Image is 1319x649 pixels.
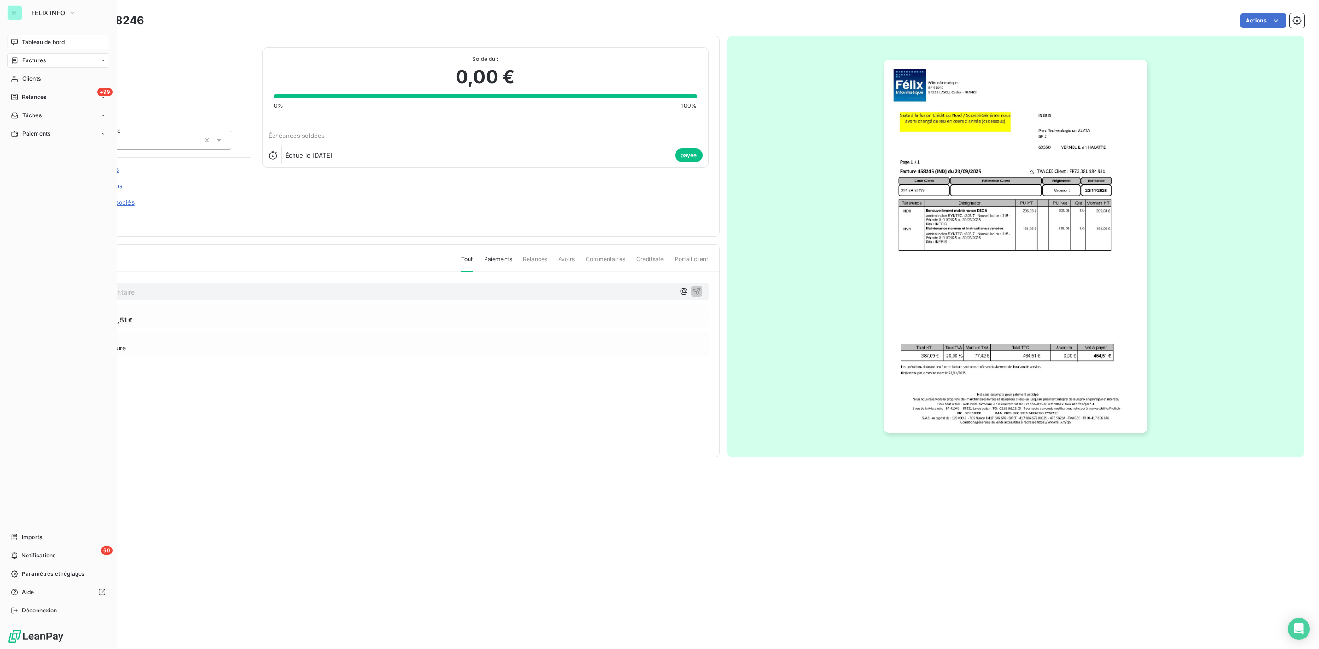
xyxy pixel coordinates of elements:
[675,148,703,162] span: payée
[22,111,42,120] span: Tâches
[461,255,473,272] span: Tout
[523,255,547,271] span: Relances
[31,9,65,16] span: FELIX INFO
[72,58,251,65] span: C_100733_FELI
[22,130,50,138] span: Paiements
[285,152,332,159] span: Échue le [DATE]
[22,588,34,596] span: Aide
[105,315,133,325] span: 464,51 €
[884,60,1147,433] img: invoice_thumbnail
[636,255,664,271] span: Creditsafe
[22,606,57,615] span: Déconnexion
[22,56,46,65] span: Factures
[22,570,84,578] span: Paramètres et réglages
[558,255,575,271] span: Avoirs
[22,75,41,83] span: Clients
[97,88,113,96] span: +99
[101,546,113,555] span: 60
[274,55,697,63] span: Solde dû :
[681,102,697,110] span: 100%
[484,255,512,271] span: Paiements
[1288,618,1310,640] div: Open Intercom Messenger
[7,629,64,644] img: Logo LeanPay
[7,585,109,600] a: Aide
[22,93,46,101] span: Relances
[22,533,42,541] span: Imports
[675,255,708,271] span: Portail client
[456,63,515,91] span: 0,00 €
[1240,13,1286,28] button: Actions
[274,102,283,110] span: 0%
[22,551,55,560] span: Notifications
[7,5,22,20] div: FI
[586,255,625,271] span: Commentaires
[22,38,65,46] span: Tableau de bord
[268,132,325,139] span: Échéances soldées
